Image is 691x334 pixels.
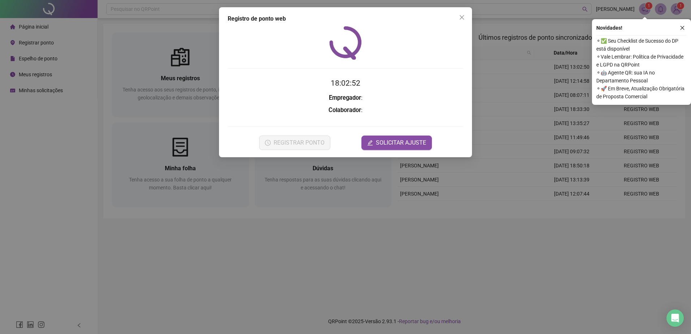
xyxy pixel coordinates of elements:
span: ⚬ Vale Lembrar: Política de Privacidade e LGPD na QRPoint [596,53,687,69]
span: ⚬ ✅ Seu Checklist de Sucesso do DP está disponível [596,37,687,53]
strong: Colaborador [329,107,361,114]
span: edit [367,140,373,146]
button: Close [456,12,468,23]
h3: : [228,93,463,103]
span: close [459,14,465,20]
strong: Empregador [329,94,361,101]
span: ⚬ 🚀 Em Breve, Atualização Obrigatória de Proposta Comercial [596,85,687,100]
button: editSOLICITAR AJUSTE [361,136,432,150]
div: Registro de ponto web [228,14,463,23]
time: 18:02:52 [331,79,360,87]
div: Open Intercom Messenger [666,309,684,327]
span: ⚬ 🤖 Agente QR: sua IA no Departamento Pessoal [596,69,687,85]
span: close [680,25,685,30]
h3: : [228,106,463,115]
span: SOLICITAR AJUSTE [376,138,426,147]
span: Novidades ! [596,24,622,32]
button: REGISTRAR PONTO [259,136,330,150]
img: QRPoint [329,26,362,60]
